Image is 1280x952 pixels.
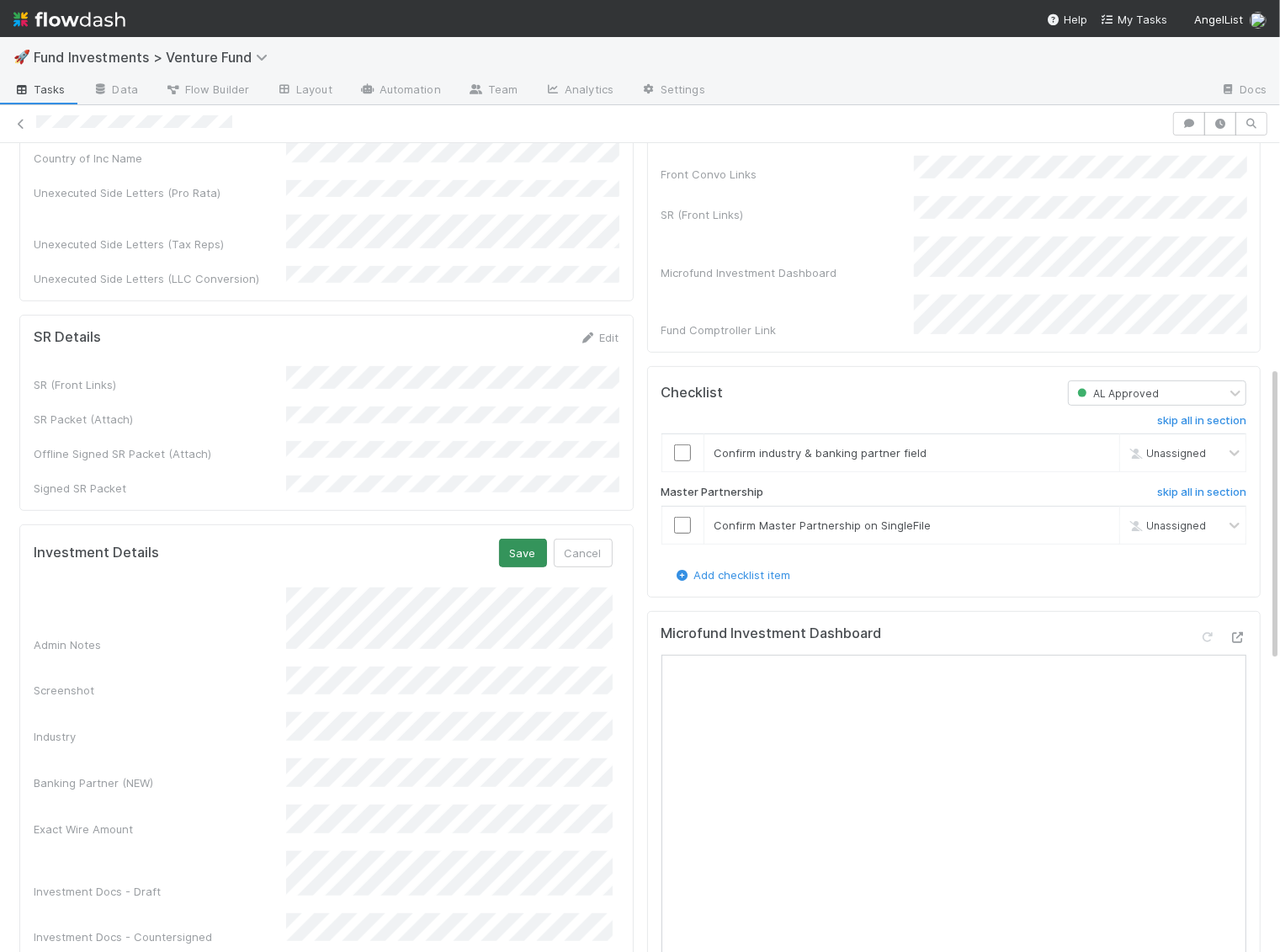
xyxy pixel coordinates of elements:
[34,445,286,462] div: Offline Signed SR Packet (Attach)
[34,376,286,393] div: SR (Front Links)
[661,166,914,183] div: Front Convo Links
[1047,11,1087,28] div: Help
[34,49,276,66] span: Fund Investments > Venture Fund
[1126,519,1206,532] span: Unassigned
[34,636,286,653] div: Admin Notes
[1126,447,1206,460] span: Unassigned
[151,77,263,104] a: Flow Builder
[627,77,719,104] a: Settings
[1207,77,1280,104] a: Docs
[1157,414,1246,428] h6: skip all in section
[661,206,914,223] div: SR (Front Links)
[263,77,346,104] a: Layout
[1250,12,1267,29] img: avatar_041b9f3e-9684-4023-b9b7-2f10de55285d.png
[34,545,159,561] h5: Investment Details
[661,322,914,338] div: Fund Comptroller Link
[714,446,927,460] span: Confirm industry & banking partner field
[34,184,286,201] div: Unexecuted Side Letters (Pro Rata)
[714,519,932,532] span: Confirm Master Partnership on SingleFile
[34,150,286,167] div: Country of Inc Name
[1101,13,1167,26] span: My Tasks
[13,50,30,64] span: 🚀
[34,821,286,838] div: Exact Wire Amount
[454,77,531,104] a: Team
[580,331,619,344] a: Edit
[34,480,286,497] div: Signed SR Packet
[34,270,286,287] div: Unexecuted Side Letters (LLC Conversion)
[34,329,101,346] h5: SR Details
[554,539,613,567] button: Cancel
[674,568,791,582] a: Add checklist item
[346,77,454,104] a: Automation
[34,883,286,900] div: Investment Docs - Draft
[661,625,882,642] h5: Microfund Investment Dashboard
[79,77,151,104] a: Data
[1157,414,1246,434] a: skip all in section
[34,728,286,745] div: Industry
[1101,11,1167,28] a: My Tasks
[1157,486,1246,506] a: skip all in section
[1194,13,1243,26] span: AngelList
[1157,486,1246,499] h6: skip all in section
[34,682,286,699] div: Screenshot
[531,77,627,104] a: Analytics
[13,5,125,34] img: logo-inverted-e16ddd16eac7371096b0.svg
[499,539,547,567] button: Save
[34,236,286,253] div: Unexecuted Side Letters (Tax Reps)
[13,81,66,98] span: Tasks
[661,385,724,402] h5: Checklist
[661,264,914,281] div: Microfund Investment Dashboard
[661,486,764,499] h6: Master Partnership
[34,411,286,428] div: SR Packet (Attach)
[1074,387,1159,400] span: AL Approved
[34,774,286,791] div: Banking Partner (NEW)
[34,928,286,945] div: Investment Docs - Countersigned
[165,81,249,98] span: Flow Builder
